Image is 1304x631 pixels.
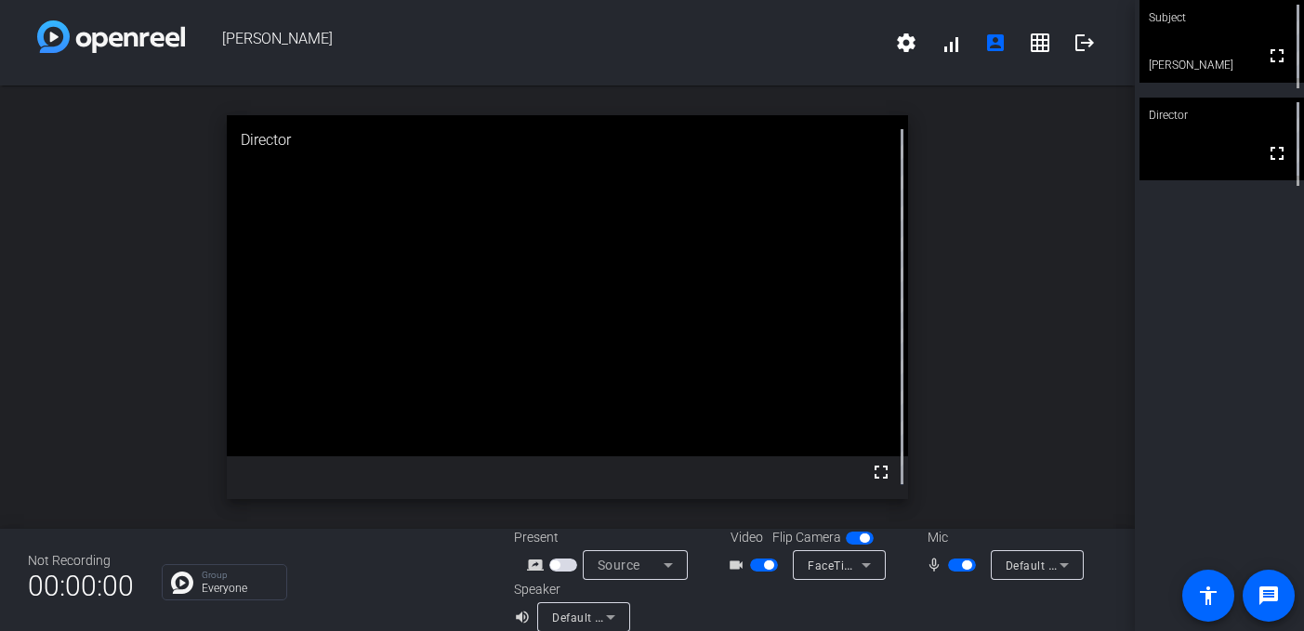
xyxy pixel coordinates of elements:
div: Not Recording [28,551,134,571]
mat-icon: screen_share_outline [527,554,549,576]
mat-icon: logout [1073,32,1096,54]
span: Default - MacBook Air Speakers (Built-in) [552,610,772,624]
div: Director [227,115,908,165]
p: Group [202,571,277,580]
img: white-gradient.svg [37,20,185,53]
mat-icon: volume_up [514,606,536,628]
mat-icon: fullscreen [1266,142,1288,164]
button: signal_cellular_alt [929,20,973,65]
div: Director [1139,98,1304,133]
span: Flip Camera [772,528,841,547]
span: [PERSON_NAME] [185,20,884,65]
mat-icon: grid_on [1029,32,1051,54]
span: Video [731,528,763,547]
mat-icon: mic_none [926,554,948,576]
img: Chat Icon [171,572,193,594]
div: Present [514,528,700,547]
div: Mic [909,528,1095,547]
mat-icon: fullscreen [870,461,892,483]
p: Everyone [202,583,277,594]
mat-icon: fullscreen [1266,45,1288,67]
span: Default - MacBook Air Microphone (Built-in) [1006,558,1241,572]
mat-icon: account_box [984,32,1007,54]
mat-icon: accessibility [1197,585,1219,607]
div: Speaker [514,580,626,599]
mat-icon: settings [895,32,917,54]
span: Source [598,558,640,572]
mat-icon: message [1258,585,1280,607]
mat-icon: videocam_outline [728,554,750,576]
span: FaceTime HD Camera (5B00:3AA6) [808,558,999,572]
span: 00:00:00 [28,563,134,609]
